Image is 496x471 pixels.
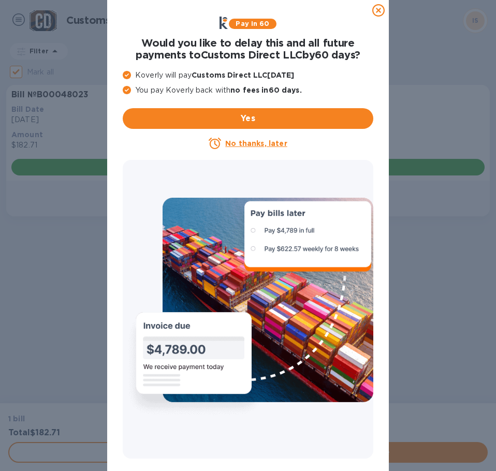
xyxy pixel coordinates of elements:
p: Koverly will pay [123,70,373,81]
b: Pay in 60 [236,20,269,27]
span: Yes [131,112,365,125]
button: Yes [123,108,373,129]
h1: Would you like to delay this and all future payments to Customs Direct LLC by 60 days ? [123,37,373,62]
b: Customs Direct LLC [DATE] [192,71,294,79]
p: You pay Koverly back with [123,85,373,96]
b: no fees in 60 days . [230,86,301,94]
u: No thanks, later [225,139,287,148]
